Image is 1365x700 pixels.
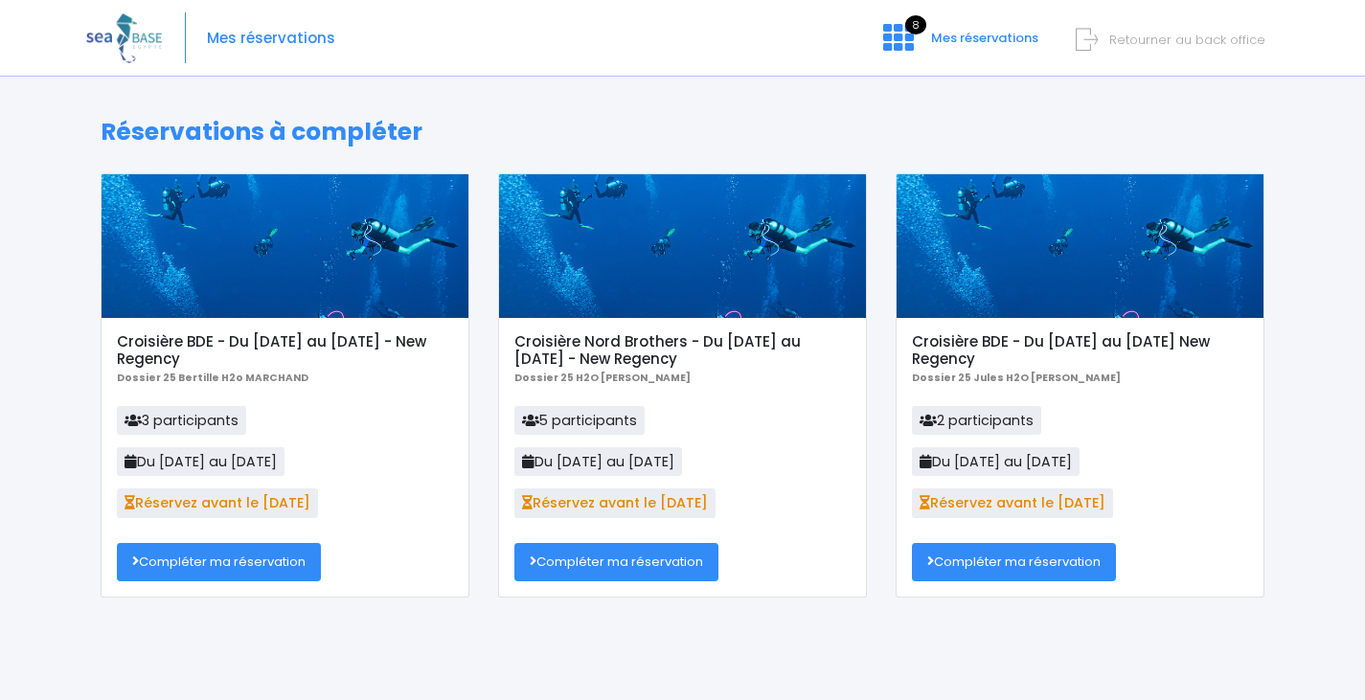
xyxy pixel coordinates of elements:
a: Compléter ma réservation [514,543,718,581]
span: Retourner au back office [1109,31,1265,49]
a: Retourner au back office [1083,31,1265,49]
span: 8 [905,15,926,34]
h5: Croisière BDE - Du [DATE] au [DATE] New Regency [912,333,1247,368]
b: Dossier 25 Bertille H2o MARCHAND [117,371,308,385]
span: 2 participants [912,406,1041,435]
span: 5 participants [514,406,645,435]
a: 8 Mes réservations [868,35,1050,54]
a: Compléter ma réservation [117,543,321,581]
span: Du [DATE] au [DATE] [117,447,284,476]
h5: Croisière BDE - Du [DATE] au [DATE] - New Regency [117,333,452,368]
h5: Croisière Nord Brothers - Du [DATE] au [DATE] - New Regency [514,333,850,368]
span: 3 participants [117,406,246,435]
h1: Réservations à compléter [101,118,1264,147]
a: Compléter ma réservation [912,543,1116,581]
b: Dossier 25 Jules H2O [PERSON_NAME] [912,371,1121,385]
span: Réservez avant le [DATE] [117,488,318,517]
b: Dossier 25 H2O [PERSON_NAME] [514,371,691,385]
span: Du [DATE] au [DATE] [912,447,1080,476]
span: Réservez avant le [DATE] [514,488,716,517]
span: Réservez avant le [DATE] [912,488,1113,517]
span: Du [DATE] au [DATE] [514,447,682,476]
span: Mes réservations [931,29,1038,47]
